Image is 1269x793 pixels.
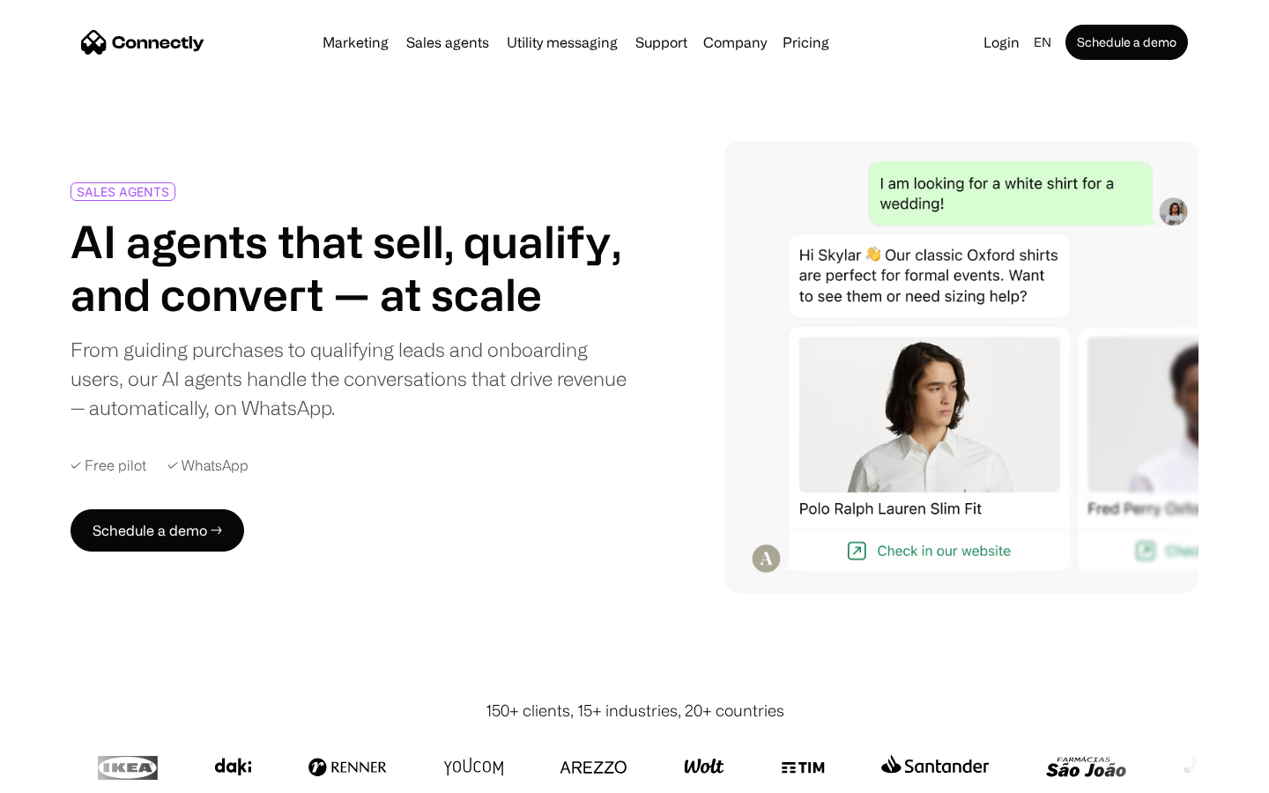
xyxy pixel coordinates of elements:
[81,29,204,56] a: home
[1027,30,1062,55] div: en
[486,699,784,723] div: 150+ clients, 15+ industries, 20+ countries
[70,335,627,422] div: From guiding purchases to qualifying leads and onboarding users, our AI agents handle the convers...
[167,457,249,474] div: ✓ WhatsApp
[70,215,627,321] h1: AI agents that sell, qualify, and convert — at scale
[1034,30,1051,55] div: en
[315,35,396,49] a: Marketing
[703,30,767,55] div: Company
[1065,25,1188,60] a: Schedule a demo
[18,760,106,787] aside: Language selected: English
[500,35,625,49] a: Utility messaging
[70,509,244,552] a: Schedule a demo →
[35,762,106,787] ul: Language list
[775,35,836,49] a: Pricing
[70,457,146,474] div: ✓ Free pilot
[976,30,1027,55] a: Login
[77,185,169,198] div: SALES AGENTS
[399,35,496,49] a: Sales agents
[698,30,772,55] div: Company
[628,35,694,49] a: Support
